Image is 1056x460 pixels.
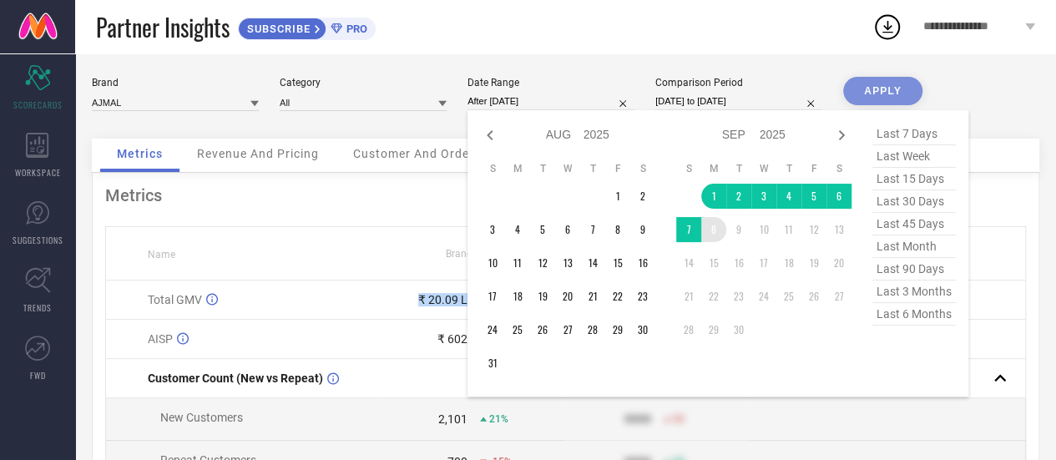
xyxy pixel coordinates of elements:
[480,317,505,342] td: Sun Aug 24 2025
[580,317,605,342] td: Thu Aug 28 2025
[446,248,501,260] span: Brand Value
[105,185,1026,205] div: Metrics
[676,284,701,309] td: Sun Sep 21 2025
[580,217,605,242] td: Thu Aug 07 2025
[726,250,751,275] td: Tue Sep 16 2025
[872,213,956,235] span: last 45 days
[630,317,655,342] td: Sat Aug 30 2025
[776,217,801,242] td: Thu Sep 11 2025
[148,249,175,260] span: Name
[676,217,701,242] td: Sun Sep 07 2025
[701,284,726,309] td: Mon Sep 22 2025
[505,284,530,309] td: Mon Aug 18 2025
[676,162,701,175] th: Sunday
[580,284,605,309] td: Thu Aug 21 2025
[480,162,505,175] th: Sunday
[480,351,505,376] td: Sun Aug 31 2025
[776,250,801,275] td: Thu Sep 18 2025
[726,284,751,309] td: Tue Sep 23 2025
[872,303,956,326] span: last 6 months
[701,217,726,242] td: Mon Sep 08 2025
[630,284,655,309] td: Sat Aug 23 2025
[238,13,376,40] a: SUBSCRIBEPRO
[438,412,467,426] div: 2,101
[13,99,63,111] span: SCORECARDS
[605,184,630,209] td: Fri Aug 01 2025
[726,162,751,175] th: Tuesday
[872,168,956,190] span: last 15 days
[555,284,580,309] td: Wed Aug 20 2025
[701,184,726,209] td: Mon Sep 01 2025
[605,217,630,242] td: Fri Aug 08 2025
[701,250,726,275] td: Mon Sep 15 2025
[751,284,776,309] td: Wed Sep 24 2025
[673,413,685,425] span: 50
[776,284,801,309] td: Thu Sep 25 2025
[872,235,956,258] span: last month
[480,217,505,242] td: Sun Aug 03 2025
[15,166,61,179] span: WORKSPACE
[630,162,655,175] th: Saturday
[96,10,230,44] span: Partner Insights
[701,162,726,175] th: Monday
[872,123,956,145] span: last 7 days
[117,147,163,160] span: Metrics
[437,332,467,346] div: ₹ 602
[872,258,956,281] span: last 90 days
[776,184,801,209] td: Thu Sep 04 2025
[676,317,701,342] td: Sun Sep 28 2025
[826,284,851,309] td: Sat Sep 27 2025
[555,162,580,175] th: Wednesday
[826,162,851,175] th: Saturday
[726,184,751,209] td: Tue Sep 02 2025
[655,77,822,88] div: Comparison Period
[801,184,826,209] td: Fri Sep 05 2025
[480,125,500,145] div: Previous month
[872,145,956,168] span: last week
[826,217,851,242] td: Sat Sep 13 2025
[801,284,826,309] td: Fri Sep 26 2025
[489,413,508,425] span: 21%
[92,77,259,88] div: Brand
[580,162,605,175] th: Thursday
[555,250,580,275] td: Wed Aug 13 2025
[13,234,63,246] span: SUGGESTIONS
[148,293,202,306] span: Total GMV
[605,317,630,342] td: Fri Aug 29 2025
[701,317,726,342] td: Mon Sep 29 2025
[872,281,956,303] span: last 3 months
[605,162,630,175] th: Friday
[418,293,467,306] div: ₹ 20.09 L
[280,77,447,88] div: Category
[801,217,826,242] td: Fri Sep 12 2025
[655,93,822,110] input: Select comparison period
[801,162,826,175] th: Friday
[872,190,956,213] span: last 30 days
[726,217,751,242] td: Tue Sep 09 2025
[605,284,630,309] td: Fri Aug 22 2025
[751,162,776,175] th: Wednesday
[505,162,530,175] th: Monday
[826,184,851,209] td: Sat Sep 06 2025
[751,217,776,242] td: Wed Sep 10 2025
[624,412,651,426] div: 9999
[30,369,46,382] span: FWD
[480,250,505,275] td: Sun Aug 10 2025
[826,250,851,275] td: Sat Sep 20 2025
[630,184,655,209] td: Sat Aug 02 2025
[751,250,776,275] td: Wed Sep 17 2025
[530,250,555,275] td: Tue Aug 12 2025
[530,284,555,309] td: Tue Aug 19 2025
[505,250,530,275] td: Mon Aug 11 2025
[776,162,801,175] th: Thursday
[751,184,776,209] td: Wed Sep 03 2025
[872,12,902,42] div: Open download list
[831,125,851,145] div: Next month
[555,317,580,342] td: Wed Aug 27 2025
[23,301,52,314] span: TRENDS
[160,411,243,424] span: New Customers
[580,250,605,275] td: Thu Aug 14 2025
[630,217,655,242] td: Sat Aug 09 2025
[605,250,630,275] td: Fri Aug 15 2025
[197,147,319,160] span: Revenue And Pricing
